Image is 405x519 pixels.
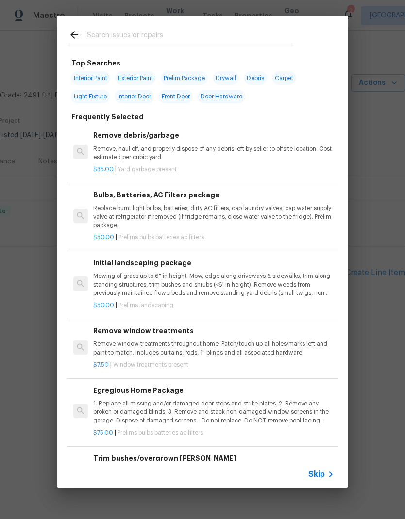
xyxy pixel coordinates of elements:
p: Remove window treatments throughout home. Patch/touch up all holes/marks left and paint to match.... [93,340,334,357]
span: Carpet [272,71,296,85]
h6: Frequently Selected [71,112,144,122]
span: Window treatments present [113,362,188,368]
input: Search issues or repairs [87,29,293,44]
p: Mowing of grass up to 6" in height. Mow, edge along driveways & sidewalks, trim along standing st... [93,272,334,297]
h6: Egregious Home Package [93,385,334,396]
span: $50.00 [93,302,114,308]
span: Prelims landscaping [118,302,173,308]
h6: Initial landscaping package [93,258,334,268]
span: Door Hardware [198,90,245,103]
p: | [93,165,334,174]
span: $50.00 [93,234,114,240]
p: Remove, haul off, and properly dispose of any debris left by seller to offsite location. Cost est... [93,145,334,162]
span: Skip [308,470,325,479]
p: | [93,429,334,437]
span: Drywall [213,71,239,85]
h6: Trim bushes/overgrown [PERSON_NAME] [93,453,334,464]
span: Debris [244,71,267,85]
p: | [93,361,334,369]
p: | [93,233,334,242]
span: Yard garbage present [118,166,177,172]
p: 1. Replace all missing and/or damaged door stops and strike plates. 2. Remove any broken or damag... [93,400,334,424]
span: $35.00 [93,166,114,172]
span: Interior Door [115,90,154,103]
span: Prelim Package [161,71,208,85]
span: Light Fixture [71,90,110,103]
span: Prelims bulbs batteries ac filters [118,234,204,240]
h6: Bulbs, Batteries, AC Filters package [93,190,334,200]
h6: Top Searches [71,58,120,68]
span: $7.50 [93,362,109,368]
h6: Remove window treatments [93,325,334,336]
span: Exterior Paint [115,71,156,85]
span: $75.00 [93,430,113,436]
span: Prelims bulbs batteries ac filters [118,430,203,436]
span: Front Door [159,90,193,103]
span: Interior Paint [71,71,110,85]
p: Replace burnt light bulbs, batteries, dirty AC filters, cap laundry valves, cap water supply valv... [93,204,334,229]
h6: Remove debris/garbage [93,130,334,141]
p: | [93,301,334,309]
